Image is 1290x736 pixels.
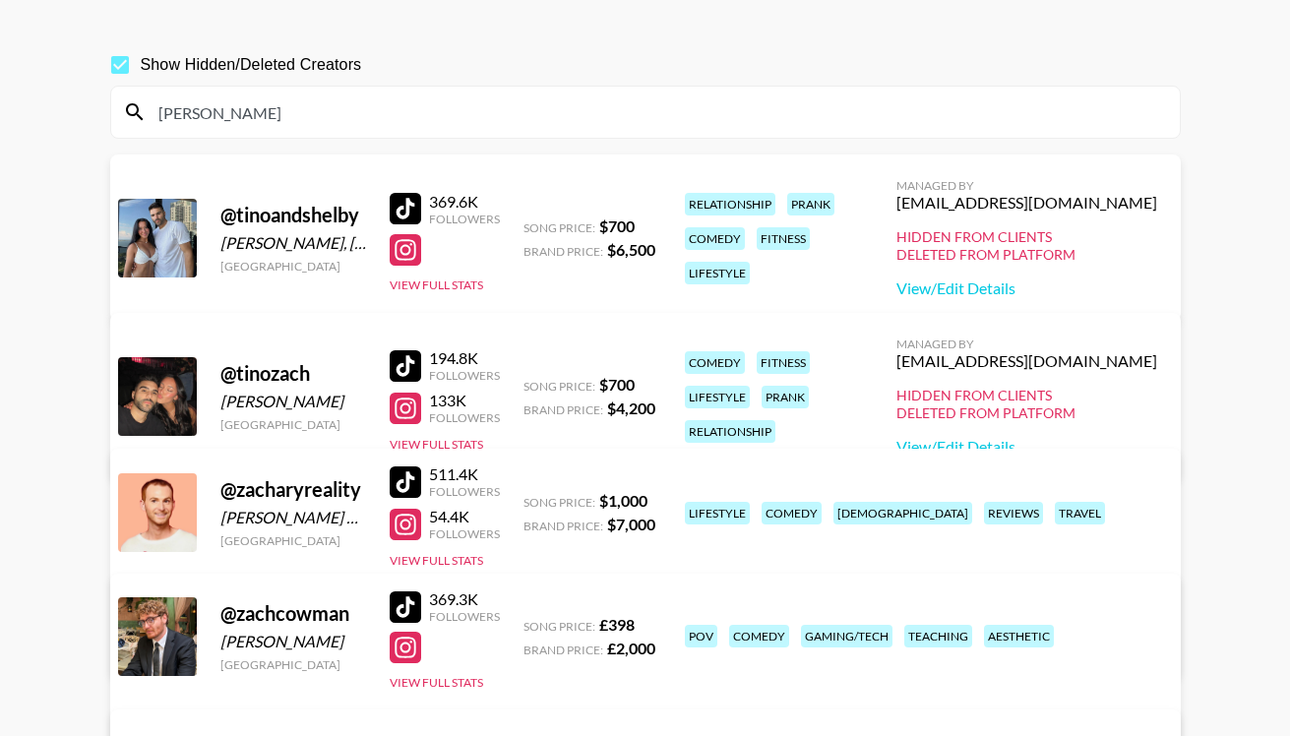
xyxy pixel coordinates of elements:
[607,639,655,657] strong: £ 2,000
[523,643,603,657] span: Brand Price:
[220,203,366,227] div: @ tinoandshelby
[390,437,483,452] button: View Full Stats
[801,625,892,647] div: gaming/tech
[607,399,655,417] strong: $ 4,200
[896,404,1157,422] div: Deleted from Platform
[220,392,366,411] div: [PERSON_NAME]
[685,625,717,647] div: pov
[220,657,366,672] div: [GEOGRAPHIC_DATA]
[147,96,1168,128] input: Search by User Name
[429,464,500,484] div: 511.4K
[685,502,750,524] div: lifestyle
[429,484,500,499] div: Followers
[429,410,500,425] div: Followers
[729,625,789,647] div: comedy
[429,526,500,541] div: Followers
[896,228,1157,246] div: Hidden from Clients
[429,589,500,609] div: 369.3K
[220,508,366,527] div: [PERSON_NAME] Reality
[523,495,595,510] span: Song Price:
[390,675,483,690] button: View Full Stats
[762,502,822,524] div: comedy
[429,507,500,526] div: 54.4K
[896,387,1157,404] div: Hidden from Clients
[896,193,1157,213] div: [EMAIL_ADDRESS][DOMAIN_NAME]
[220,417,366,432] div: [GEOGRAPHIC_DATA]
[220,361,366,386] div: @ tinozach
[220,601,366,626] div: @ zachcowman
[141,53,362,77] span: Show Hidden/Deleted Creators
[523,379,595,394] span: Song Price:
[599,216,635,235] strong: $ 700
[429,609,500,624] div: Followers
[429,391,500,410] div: 133K
[523,519,603,533] span: Brand Price:
[220,259,366,274] div: [GEOGRAPHIC_DATA]
[984,625,1054,647] div: aesthetic
[896,337,1157,351] div: Managed By
[685,262,750,284] div: lifestyle
[896,246,1157,264] div: Deleted from Platform
[599,615,635,634] strong: £ 398
[685,193,775,215] div: relationship
[599,491,647,510] strong: $ 1,000
[429,368,500,383] div: Followers
[607,515,655,533] strong: $ 7,000
[685,420,775,443] div: relationship
[390,277,483,292] button: View Full Stats
[787,193,834,215] div: prank
[833,502,972,524] div: [DEMOGRAPHIC_DATA]
[896,178,1157,193] div: Managed By
[685,227,745,250] div: comedy
[607,240,655,259] strong: $ 6,500
[523,619,595,634] span: Song Price:
[896,278,1157,298] a: View/Edit Details
[390,553,483,568] button: View Full Stats
[762,386,809,408] div: prank
[146,706,529,721] div: Managed By
[220,533,366,548] div: [GEOGRAPHIC_DATA]
[685,386,750,408] div: lifestyle
[599,375,635,394] strong: $ 700
[896,437,1157,457] a: View/Edit Details
[429,192,500,212] div: 369.6K
[220,477,366,502] div: @ zacharyreality
[757,351,810,374] div: fitness
[523,244,603,259] span: Brand Price:
[220,632,366,651] div: [PERSON_NAME]
[429,348,500,368] div: 194.8K
[984,502,1043,524] div: reviews
[685,351,745,374] div: comedy
[523,402,603,417] span: Brand Price:
[429,212,500,226] div: Followers
[904,625,972,647] div: teaching
[896,351,1157,371] div: [EMAIL_ADDRESS][DOMAIN_NAME]
[220,233,366,253] div: [PERSON_NAME], [PERSON_NAME]
[523,220,595,235] span: Song Price:
[1055,502,1105,524] div: travel
[757,227,810,250] div: fitness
